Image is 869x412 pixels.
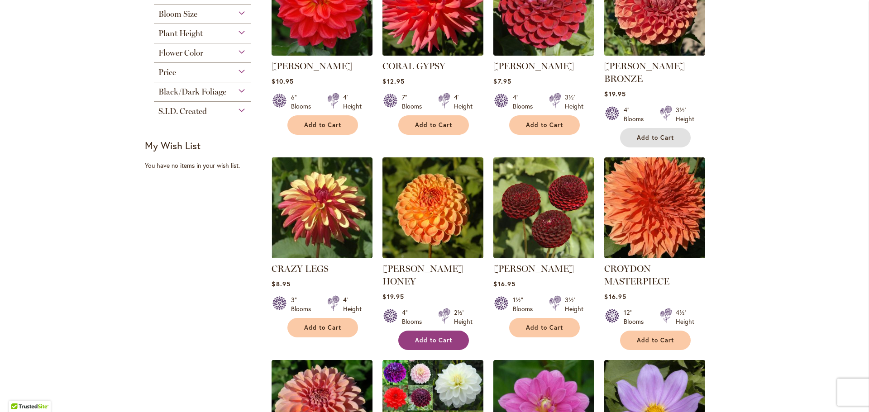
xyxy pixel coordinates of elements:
[454,93,473,111] div: 4' Height
[272,157,372,258] img: CRAZY LEGS
[624,308,649,326] div: 12" Blooms
[513,93,538,111] div: 4" Blooms
[676,308,694,326] div: 4½' Height
[565,93,583,111] div: 3½' Height
[272,77,293,85] span: $10.95
[272,263,329,274] a: CRAZY LEGS
[604,49,705,57] a: CORNEL BRONZE
[291,295,316,313] div: 3" Blooms
[620,128,691,147] button: Add to Cart
[604,292,626,301] span: $16.95
[526,121,563,129] span: Add to Cart
[526,324,563,331] span: Add to Cart
[287,115,358,135] button: Add to Cart
[509,115,580,135] button: Add to Cart
[304,121,341,129] span: Add to Cart
[493,49,594,57] a: CORNEL
[145,161,266,170] div: You have no items in your wish list.
[402,93,427,111] div: 7" Blooms
[158,28,203,38] span: Plant Height
[604,90,625,98] span: $19.95
[158,48,203,58] span: Flower Color
[604,157,705,258] img: CROYDON MASTERPIECE
[454,308,473,326] div: 2½' Height
[604,61,685,84] a: [PERSON_NAME] BRONZE
[493,61,574,71] a: [PERSON_NAME]
[272,279,290,288] span: $8.95
[343,295,362,313] div: 4' Height
[145,139,201,152] strong: My Wish List
[382,292,404,301] span: $19.95
[493,77,511,85] span: $7.95
[637,134,674,142] span: Add to Cart
[620,331,691,350] button: Add to Cart
[676,105,694,123] div: 3½' Height
[272,251,372,260] a: CRAZY LEGS
[493,157,594,258] img: CROSSFIELD EBONY
[158,67,176,77] span: Price
[382,263,463,287] a: [PERSON_NAME] HONEY
[402,308,427,326] div: 4" Blooms
[398,115,469,135] button: Add to Cart
[382,157,483,258] img: CRICHTON HONEY
[158,9,197,19] span: Bloom Size
[304,324,341,331] span: Add to Cart
[493,251,594,260] a: CROSSFIELD EBONY
[415,121,452,129] span: Add to Cart
[513,295,538,313] div: 1½" Blooms
[382,49,483,57] a: CORAL GYPSY
[509,318,580,337] button: Add to Cart
[343,93,362,111] div: 4' Height
[291,93,316,111] div: 6" Blooms
[398,331,469,350] button: Add to Cart
[493,263,574,274] a: [PERSON_NAME]
[287,318,358,337] button: Add to Cart
[382,61,445,71] a: CORAL GYPSY
[382,77,404,85] span: $12.95
[604,251,705,260] a: CROYDON MASTERPIECE
[493,279,515,288] span: $16.95
[565,295,583,313] div: 3½' Height
[604,263,669,287] a: CROYDON MASTERPIECE
[7,380,32,405] iframe: Launch Accessibility Center
[415,336,452,344] span: Add to Cart
[624,105,649,123] div: 4" Blooms
[382,251,483,260] a: CRICHTON HONEY
[158,87,226,97] span: Black/Dark Foliage
[637,336,674,344] span: Add to Cart
[158,106,207,116] span: S.I.D. Created
[272,61,352,71] a: [PERSON_NAME]
[272,49,372,57] a: COOPER BLAINE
